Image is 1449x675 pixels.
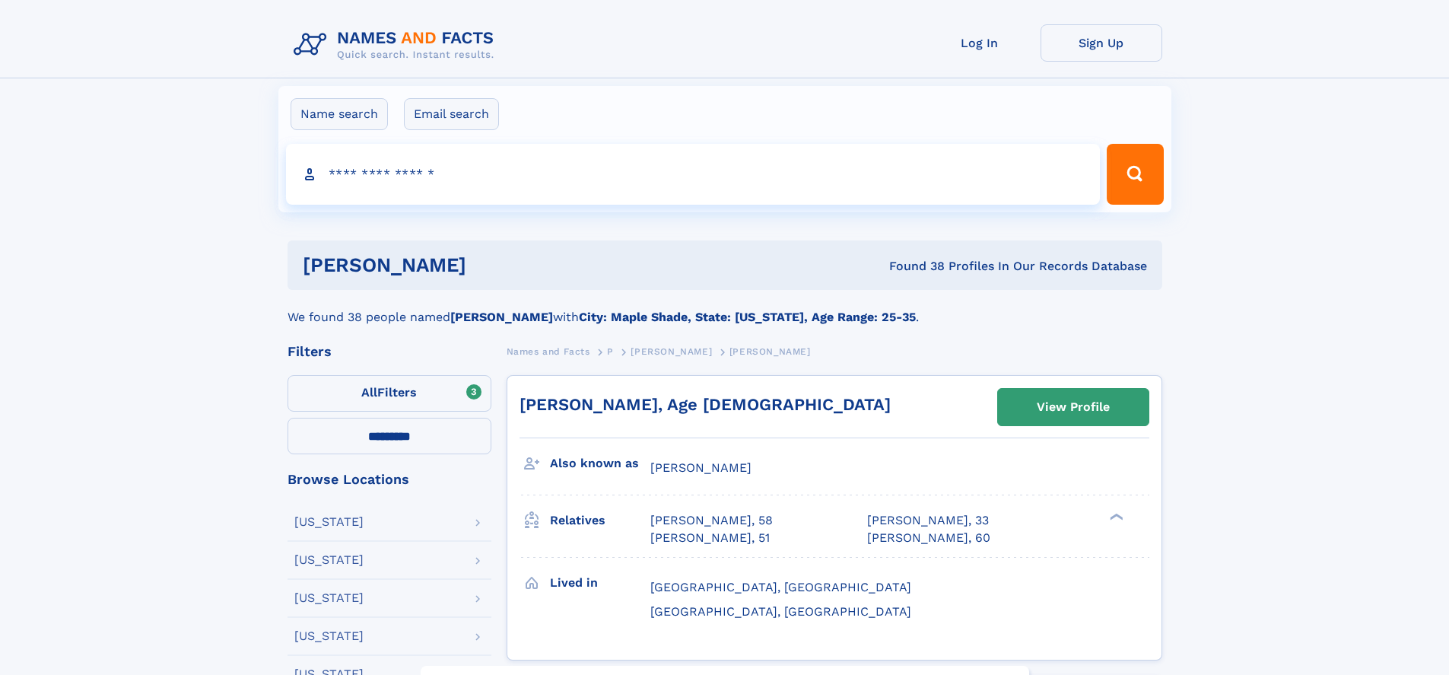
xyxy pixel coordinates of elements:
[607,346,614,357] span: P
[450,310,553,324] b: [PERSON_NAME]
[579,310,916,324] b: City: Maple Shade, State: [US_STATE], Age Range: 25-35
[650,604,911,619] span: [GEOGRAPHIC_DATA], [GEOGRAPHIC_DATA]
[288,290,1162,326] div: We found 38 people named with .
[1037,390,1110,425] div: View Profile
[288,375,491,412] label: Filters
[631,346,712,357] span: [PERSON_NAME]
[867,512,989,529] a: [PERSON_NAME], 33
[294,554,364,566] div: [US_STATE]
[520,395,891,414] a: [PERSON_NAME], Age [DEMOGRAPHIC_DATA]
[291,98,388,130] label: Name search
[288,24,507,65] img: Logo Names and Facts
[550,508,650,533] h3: Relatives
[303,256,678,275] h1: [PERSON_NAME]
[650,580,911,594] span: [GEOGRAPHIC_DATA], [GEOGRAPHIC_DATA]
[294,592,364,604] div: [US_STATE]
[919,24,1041,62] a: Log In
[288,473,491,486] div: Browse Locations
[507,342,590,361] a: Names and Facts
[650,530,770,546] a: [PERSON_NAME], 51
[867,530,990,546] a: [PERSON_NAME], 60
[294,630,364,642] div: [US_STATE]
[607,342,614,361] a: P
[288,345,491,358] div: Filters
[650,460,752,475] span: [PERSON_NAME]
[631,342,712,361] a: [PERSON_NAME]
[678,258,1147,275] div: Found 38 Profiles In Our Records Database
[998,389,1149,425] a: View Profile
[286,144,1101,205] input: search input
[650,512,773,529] a: [PERSON_NAME], 58
[294,516,364,528] div: [US_STATE]
[361,385,377,400] span: All
[550,451,650,476] h3: Also known as
[1041,24,1162,62] a: Sign Up
[1107,144,1163,205] button: Search Button
[404,98,499,130] label: Email search
[550,570,650,596] h3: Lived in
[1106,512,1124,522] div: ❯
[729,346,811,357] span: [PERSON_NAME]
